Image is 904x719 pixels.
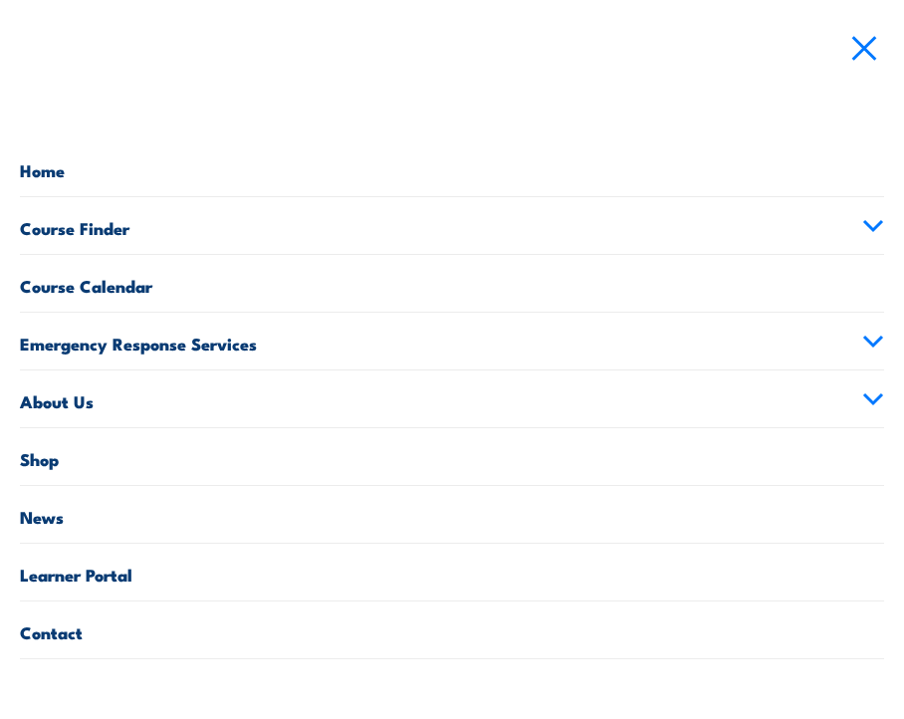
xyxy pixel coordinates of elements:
[20,313,884,369] a: Emergency Response Services
[20,544,884,600] a: Learner Portal
[20,601,884,658] a: Contact
[20,255,884,312] a: Course Calendar
[20,139,884,196] a: Home
[20,428,884,485] a: Shop
[20,486,884,543] a: News
[20,370,884,427] a: About Us
[20,197,884,254] a: Course Finder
